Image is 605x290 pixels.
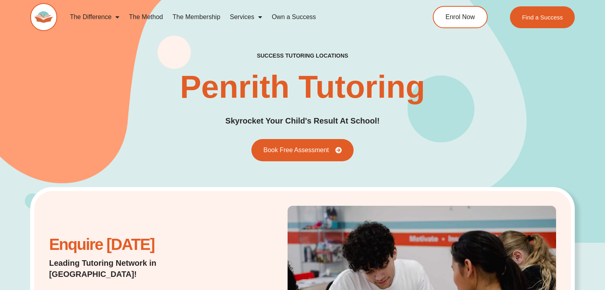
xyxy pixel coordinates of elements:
[124,8,167,26] a: The Method
[65,8,402,26] nav: Menu
[251,139,354,161] a: Book Free Assessment
[263,147,329,153] span: Book Free Assessment
[445,14,475,20] span: Enrol Now
[65,8,125,26] a: The Difference
[225,8,267,26] a: Services
[180,71,425,103] h1: Penrith Tutoring
[433,6,488,28] a: Enrol Now
[522,14,563,20] span: Find a Success
[168,8,225,26] a: The Membership
[257,52,348,59] h2: success tutoring locations
[49,257,231,280] h2: Leading Tutoring Network in [GEOGRAPHIC_DATA]!
[226,115,380,127] h2: Skyrocket Your Child's Result At School!
[510,6,575,28] a: Find a Success
[267,8,321,26] a: Own a Success
[49,240,231,249] h2: Enquire [DATE]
